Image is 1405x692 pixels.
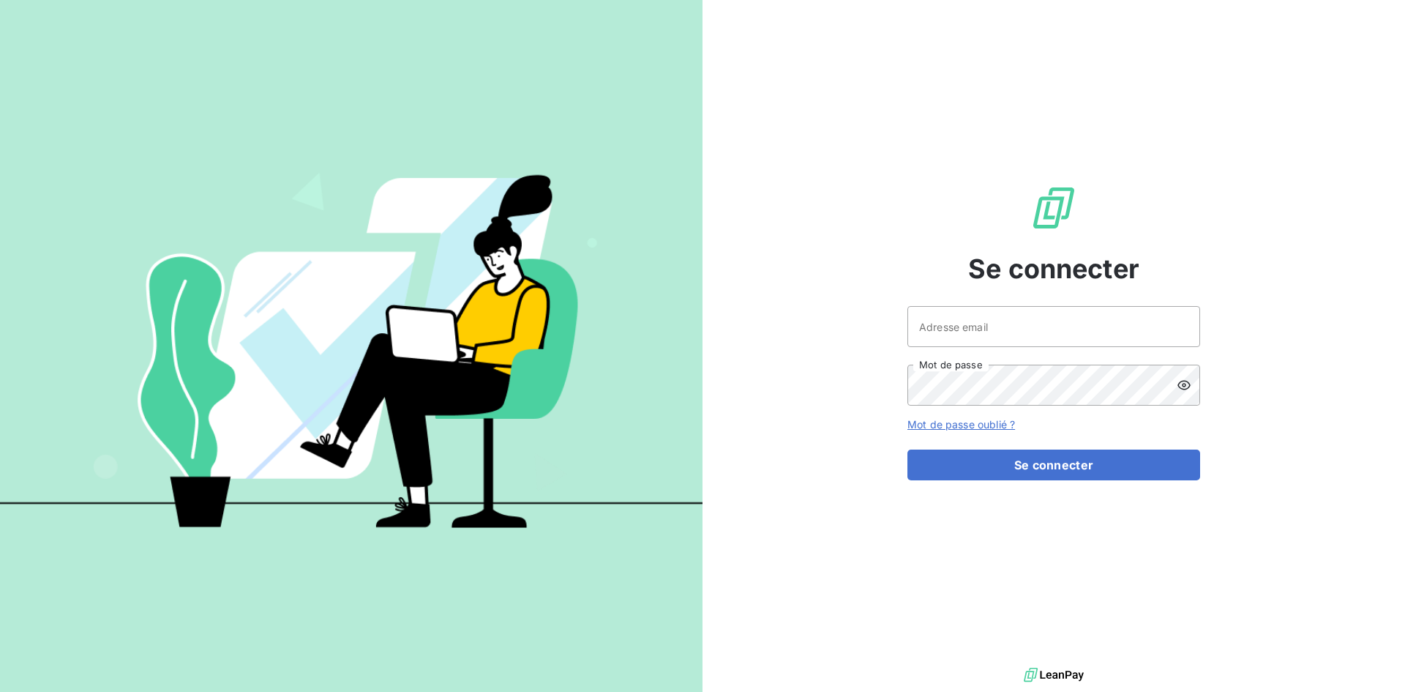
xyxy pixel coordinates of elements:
[1030,185,1077,231] img: Logo LeanPay
[907,450,1200,480] button: Se connecter
[907,418,1015,431] a: Mot de passe oublié ?
[968,249,1139,289] span: Se connecter
[907,306,1200,347] input: placeholder
[1024,664,1084,686] img: logo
